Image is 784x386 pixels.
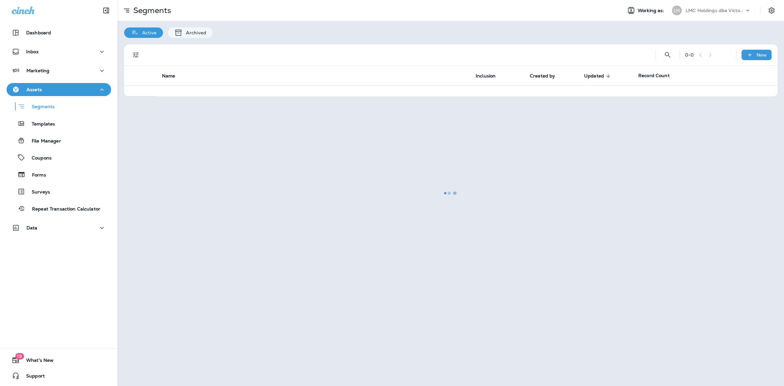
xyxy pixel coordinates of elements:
button: Surveys [7,185,111,198]
p: Templates [25,121,55,127]
p: New [757,52,767,58]
button: Assets [7,83,111,96]
p: Data [26,225,38,230]
button: Inbox [7,45,111,58]
p: Coupons [25,155,52,161]
button: Repeat Transaction Calculator [7,202,111,215]
p: Segments [25,104,55,110]
button: Coupons [7,151,111,164]
p: Surveys [25,189,50,195]
button: File Manager [7,134,111,147]
button: Marketing [7,64,111,77]
button: Dashboard [7,26,111,39]
button: Templates [7,117,111,130]
p: Inbox [26,49,39,54]
p: Forms [25,172,46,178]
p: Dashboard [26,30,51,35]
p: Assets [26,87,42,92]
span: Support [20,373,45,381]
span: What's New [20,358,54,365]
button: Data [7,221,111,234]
span: 19 [15,353,24,360]
p: File Manager [25,138,61,144]
button: 19What's New [7,354,111,367]
p: Repeat Transaction Calculator [25,206,100,212]
button: Forms [7,168,111,181]
button: Segments [7,99,111,113]
button: Support [7,369,111,382]
button: Collapse Sidebar [97,4,115,17]
p: Marketing [26,68,49,73]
